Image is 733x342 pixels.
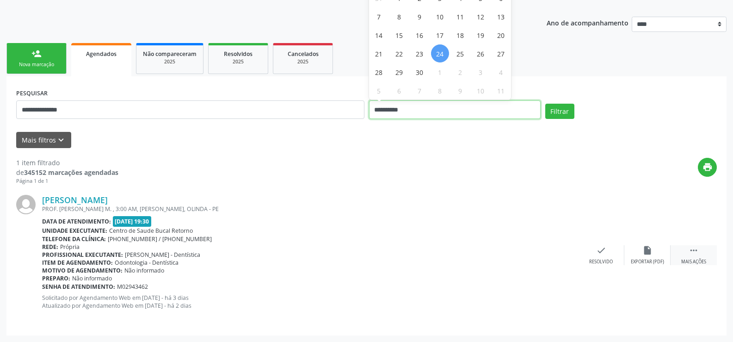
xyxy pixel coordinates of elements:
div: de [16,168,118,177]
i: print [702,162,713,172]
span: Setembro 22, 2025 [390,44,408,62]
div: Nova marcação [13,61,60,68]
div: PROF. [PERSON_NAME] M. , 3:00 AM, [PERSON_NAME], OLINDA - PE [42,205,578,213]
span: Outubro 6, 2025 [390,81,408,99]
span: Setembro 20, 2025 [492,26,510,44]
span: Setembro 26, 2025 [472,44,490,62]
span: Centro de Saude Bucal Retorno [109,227,193,235]
b: Item de agendamento: [42,259,113,267]
div: person_add [31,49,42,59]
span: Setembro 23, 2025 [411,44,429,62]
b: Motivo de agendamento: [42,267,123,274]
b: Rede: [42,243,58,251]
span: Resolvidos [224,50,253,58]
div: 2025 [215,58,261,65]
span: Setembro 29, 2025 [390,63,408,81]
p: Ano de acompanhamento [547,17,628,28]
span: Setembro 15, 2025 [390,26,408,44]
span: Setembro 9, 2025 [411,7,429,25]
a: [PERSON_NAME] [42,195,108,205]
div: Exportar (PDF) [631,259,664,265]
b: Unidade executante: [42,227,107,235]
span: Outubro 8, 2025 [431,81,449,99]
span: Outubro 1, 2025 [431,63,449,81]
span: Outubro 11, 2025 [492,81,510,99]
span: [PERSON_NAME] - Dentística [125,251,200,259]
span: Setembro 30, 2025 [411,63,429,81]
span: Outubro 4, 2025 [492,63,510,81]
div: Página 1 de 1 [16,177,118,185]
span: Setembro 12, 2025 [472,7,490,25]
div: 1 item filtrado [16,158,118,168]
span: Outubro 2, 2025 [451,63,469,81]
button: Filtrar [545,104,574,119]
span: Setembro 16, 2025 [411,26,429,44]
span: Outubro 5, 2025 [370,81,388,99]
i: check [596,245,606,255]
label: PESQUISAR [16,86,48,100]
span: Setembro 14, 2025 [370,26,388,44]
span: Setembro 7, 2025 [370,7,388,25]
span: Setembro 27, 2025 [492,44,510,62]
div: Mais ações [681,259,706,265]
span: Agendados [86,50,117,58]
span: Setembro 10, 2025 [431,7,449,25]
div: 2025 [280,58,326,65]
b: Data de atendimento: [42,218,111,225]
span: Odontologia - Dentística [115,259,179,267]
span: Outubro 9, 2025 [451,81,469,99]
b: Senha de atendimento: [42,283,115,291]
span: Não compareceram [143,50,197,58]
span: Setembro 19, 2025 [472,26,490,44]
span: Setembro 25, 2025 [451,44,469,62]
span: Outubro 10, 2025 [472,81,490,99]
span: M02943462 [117,283,148,291]
i: insert_drive_file [642,245,653,255]
b: Telefone da clínica: [42,235,106,243]
span: Setembro 8, 2025 [390,7,408,25]
b: Profissional executante: [42,251,123,259]
span: Setembro 18, 2025 [451,26,469,44]
span: Não informado [124,267,164,274]
span: Setembro 17, 2025 [431,26,449,44]
button: Mais filtroskeyboard_arrow_down [16,132,71,148]
i: keyboard_arrow_down [56,135,66,145]
span: Setembro 24, 2025 [431,44,449,62]
span: Setembro 21, 2025 [370,44,388,62]
span: Outubro 7, 2025 [411,81,429,99]
span: Não informado [72,274,112,282]
button: print [698,158,717,177]
div: 2025 [143,58,197,65]
span: Outubro 3, 2025 [472,63,490,81]
div: Resolvido [589,259,613,265]
strong: 345152 marcações agendadas [24,168,118,177]
b: Preparo: [42,274,70,282]
span: Setembro 13, 2025 [492,7,510,25]
span: Setembro 11, 2025 [451,7,469,25]
span: Setembro 28, 2025 [370,63,388,81]
i:  [689,245,699,255]
p: Solicitado por Agendamento Web em [DATE] - há 3 dias Atualizado por Agendamento Web em [DATE] - h... [42,294,578,310]
span: Própria [60,243,80,251]
img: img [16,195,36,214]
span: [DATE] 19:30 [113,216,152,227]
span: [PHONE_NUMBER] / [PHONE_NUMBER] [108,235,212,243]
span: Cancelados [288,50,319,58]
